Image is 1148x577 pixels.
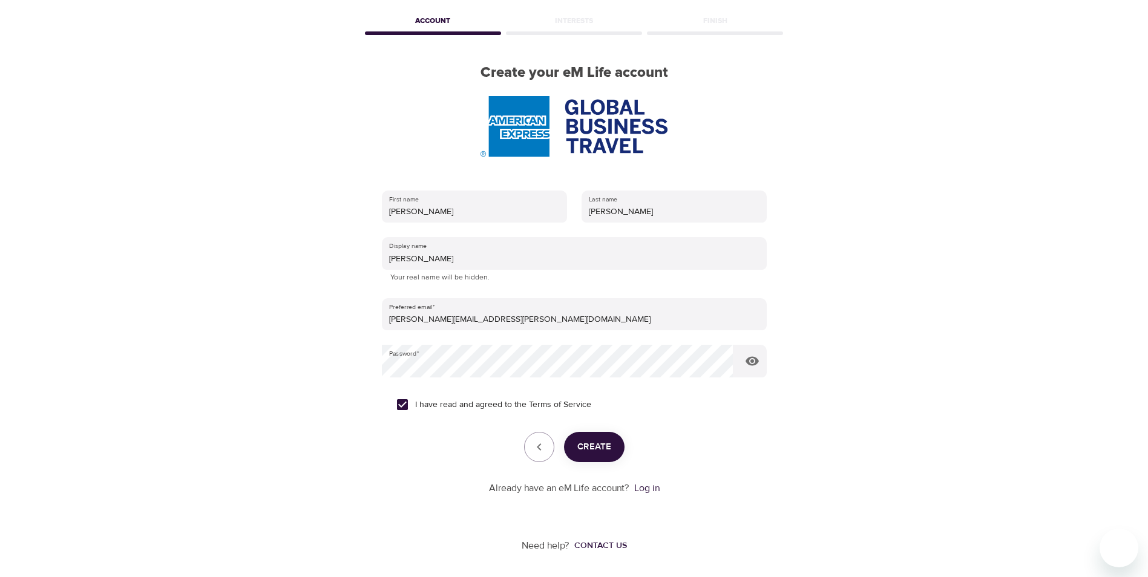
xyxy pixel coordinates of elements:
[634,482,660,494] a: Log in
[574,540,627,552] div: Contact us
[529,399,591,411] a: Terms of Service
[522,539,569,553] p: Need help?
[1100,529,1138,567] iframe: Button to launch messaging window
[481,96,667,157] img: AmEx%20GBT%20logo.png
[569,540,627,552] a: Contact us
[489,481,629,495] p: Already have an eM Life account?
[564,432,625,462] button: Create
[577,439,611,455] span: Create
[390,272,758,284] p: Your real name will be hidden.
[415,399,591,411] span: I have read and agreed to the
[362,64,786,82] h2: Create your eM Life account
